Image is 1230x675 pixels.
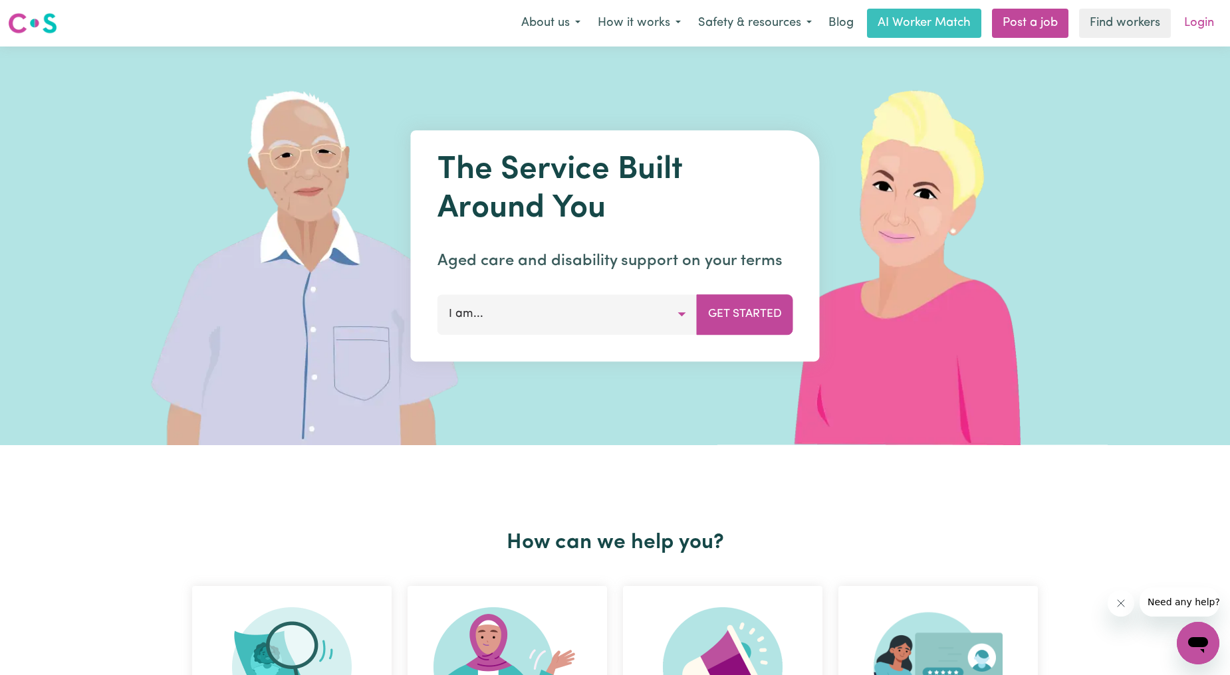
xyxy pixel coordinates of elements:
[867,9,981,38] a: AI Worker Match
[820,9,862,38] a: Blog
[1140,587,1219,617] iframe: Message from company
[437,294,697,334] button: I am...
[8,11,57,35] img: Careseekers logo
[1176,9,1222,38] a: Login
[184,530,1046,555] h2: How can we help you?
[1079,9,1171,38] a: Find workers
[1177,622,1219,664] iframe: Button to launch messaging window
[992,9,1068,38] a: Post a job
[513,9,589,37] button: About us
[589,9,689,37] button: How it works
[8,8,57,39] a: Careseekers logo
[437,249,793,273] p: Aged care and disability support on your terms
[697,294,793,334] button: Get Started
[689,9,820,37] button: Safety & resources
[437,151,793,228] h1: The Service Built Around You
[1108,590,1134,617] iframe: Close message
[8,9,80,20] span: Need any help?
